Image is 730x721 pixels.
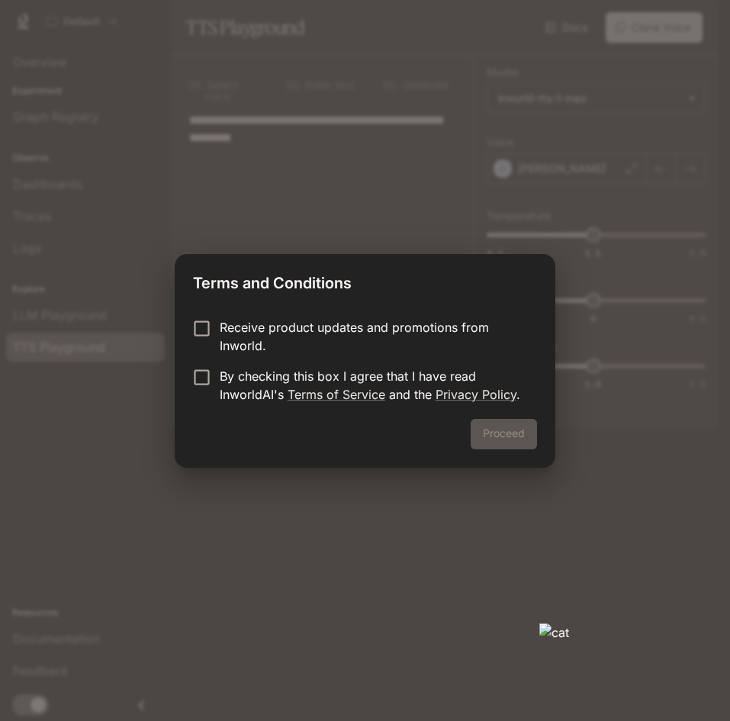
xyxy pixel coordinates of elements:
[436,387,516,402] a: Privacy Policy
[539,623,637,721] img: cat
[220,318,525,355] p: Receive product updates and promotions from Inworld.
[220,367,525,404] p: By checking this box I agree that I have read InworldAI's and the .
[175,254,555,306] h2: Terms and Conditions
[288,387,385,402] a: Terms of Service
